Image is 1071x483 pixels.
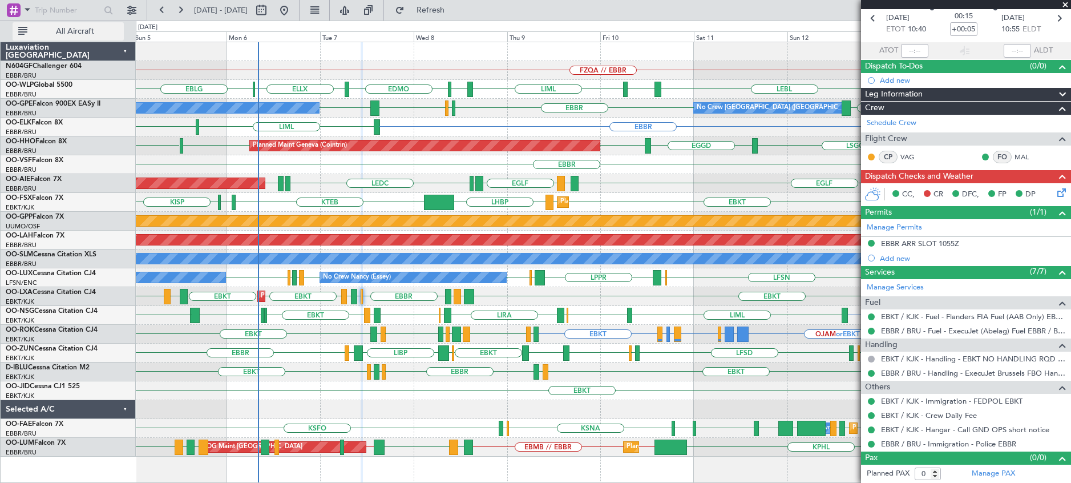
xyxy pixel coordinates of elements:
a: Schedule Crew [867,118,916,129]
a: EBBR/BRU [6,128,37,136]
a: EBBR/BRU [6,166,37,174]
div: Tue 7 [320,31,414,42]
a: OO-FAEFalcon 7X [6,421,63,428]
span: Handling [865,339,898,352]
span: [DATE] - [DATE] [194,5,248,15]
span: Crew [865,102,884,115]
span: ELDT [1022,24,1041,35]
a: OO-GPPFalcon 7X [6,214,64,220]
a: EBBR/BRU [6,429,37,438]
div: Sun 5 [133,31,227,42]
span: Fuel [865,296,880,309]
span: OO-SLM [6,251,33,258]
div: Wed 8 [414,31,507,42]
span: OO-LXA [6,289,33,296]
div: Add new [880,75,1065,85]
a: EBBR / BRU - Handling - ExecuJet Brussels FBO Handling Abelag [881,368,1065,378]
a: OO-ZUNCessna Citation CJ4 [6,345,98,352]
span: Others [865,381,890,394]
div: Planned Maint Geneva (Cointrin) [253,137,347,154]
div: Planned Maint Kortrijk-[GEOGRAPHIC_DATA] [560,194,693,211]
div: Planned Maint Melsbroek Air Base [852,420,952,437]
span: [DATE] [1001,13,1025,24]
div: Sat 11 [694,31,787,42]
span: DFC, [962,189,979,200]
span: 00:15 [955,11,973,22]
a: EBKT/KJK [6,203,34,212]
span: All Aircraft [30,27,120,35]
a: N604GFChallenger 604 [6,63,82,70]
a: MAL [1015,152,1040,162]
span: OO-GPE [6,100,33,107]
a: EBBR/BRU [6,448,37,457]
a: Manage Permits [867,222,922,234]
div: Planned Maint [GEOGRAPHIC_DATA] ([GEOGRAPHIC_DATA] National) [627,438,833,456]
span: OO-AIE [6,176,30,183]
a: OO-LUXCessna Citation CJ4 [6,270,96,277]
a: OO-ELKFalcon 8X [6,119,63,126]
a: EBKT / KJK - Handling - EBKT NO HANDLING RQD FOR CJ [881,354,1065,364]
span: OO-JID [6,383,30,390]
span: (7/7) [1030,265,1046,277]
div: CP [879,151,898,163]
span: OO-FAE [6,421,32,428]
a: EBBR/BRU [6,241,37,249]
a: UUMO/OSF [6,222,40,231]
span: OO-ELK [6,119,31,126]
span: OO-VSF [6,157,32,164]
input: Trip Number [35,2,100,19]
label: Planned PAX [867,468,910,480]
a: EBKT / KJK - Fuel - Flanders FIA Fuel (AAB Only) EBKT / KJK [881,312,1065,321]
a: EBKT/KJK [6,373,34,381]
a: OO-VSFFalcon 8X [6,157,63,164]
span: OO-WLP [6,82,34,88]
span: OO-NSG [6,308,34,315]
a: OO-WLPGlobal 5500 [6,82,72,88]
a: EBKT/KJK [6,316,34,325]
a: EBBR/BRU [6,184,37,193]
span: N604GF [6,63,33,70]
a: EBKT / KJK - Immigration - FEDPOL EBKT [881,396,1022,406]
span: ETOT [886,24,905,35]
a: OO-LXACessna Citation CJ4 [6,289,96,296]
a: EBKT/KJK [6,354,34,363]
a: EBKT/KJK [6,392,34,400]
span: FP [998,189,1007,200]
div: AOG Maint [GEOGRAPHIC_DATA] [202,438,302,456]
a: OO-LAHFalcon 7X [6,232,64,239]
span: CC, [902,189,915,200]
span: OO-GPP [6,214,33,220]
span: (0/0) [1030,452,1046,464]
div: No Crew Nancy (Essey) [323,269,391,286]
span: Leg Information [865,88,923,101]
a: OO-LUMFalcon 7X [6,440,66,446]
span: 10:40 [908,24,926,35]
a: EBBR/BRU [6,109,37,118]
span: DP [1025,189,1036,200]
div: Planned Maint Kortrijk-[GEOGRAPHIC_DATA] [261,288,394,305]
a: OO-ROKCessna Citation CJ4 [6,327,98,333]
span: OO-LAH [6,232,33,239]
a: OO-FSXFalcon 7X [6,195,63,202]
div: FO [993,151,1012,163]
div: No Crew [GEOGRAPHIC_DATA] ([GEOGRAPHIC_DATA] National) [697,99,888,116]
a: EBKT / KJK - Hangar - Call GND OPS short notice [881,425,1049,434]
span: OO-ROK [6,327,34,333]
span: OO-LUX [6,270,33,277]
a: OO-AIEFalcon 7X [6,176,62,183]
div: Add new [880,253,1065,263]
div: Sun 12 [787,31,881,42]
a: OO-JIDCessna CJ1 525 [6,383,80,390]
span: OO-ZUN [6,345,34,352]
span: Flight Crew [865,132,907,146]
a: EBBR/BRU [6,71,37,80]
span: Pax [865,452,878,465]
a: EBBR/BRU [6,147,37,155]
a: EBKT/KJK [6,335,34,344]
span: Refresh [407,6,455,14]
span: ATOT [879,45,898,57]
a: EBKT / KJK - Crew Daily Fee [881,410,977,420]
span: OO-HHO [6,138,35,145]
span: Dispatch Checks and Weather [865,170,973,183]
a: EBBR/BRU [6,90,37,99]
